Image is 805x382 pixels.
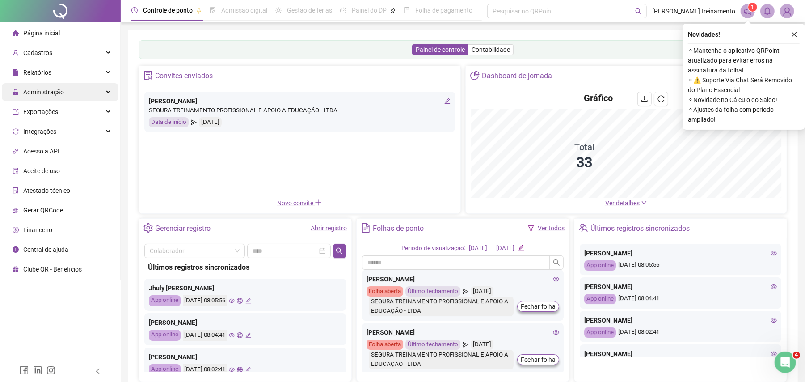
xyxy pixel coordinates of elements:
[361,223,371,233] span: file-text
[229,298,235,304] span: eye
[20,366,29,375] span: facebook
[143,223,153,233] span: setting
[641,95,648,102] span: download
[688,30,720,39] span: Novidades !
[143,71,153,80] span: solution
[751,4,754,10] span: 1
[471,286,493,297] div: [DATE]
[311,225,347,232] a: Abrir registro
[237,298,243,304] span: global
[780,4,794,18] img: 85833
[367,327,559,337] div: [PERSON_NAME]
[652,6,735,16] span: [PERSON_NAME] treinamento
[470,71,480,80] span: pie-chart
[791,31,797,38] span: close
[149,330,181,341] div: App online
[191,117,197,127] span: send
[23,226,52,233] span: Financeiro
[13,30,19,36] span: home
[23,69,51,76] span: Relatórios
[23,49,52,56] span: Cadastros
[444,98,451,104] span: edit
[369,297,514,316] div: SEGURA TREINAMENTO PROFISSIONAL E APOIO A EDUCAÇÃO - LTDA
[23,128,56,135] span: Integrações
[287,7,332,14] span: Gestão de férias
[95,368,101,374] span: left
[390,8,396,13] span: pushpin
[23,187,70,194] span: Atestado técnico
[521,355,556,365] span: Fechar folha
[149,352,341,362] div: [PERSON_NAME]
[229,332,235,338] span: eye
[793,352,800,359] span: 4
[635,8,642,15] span: search
[482,68,552,84] div: Dashboard de jornada
[13,89,19,95] span: lock
[13,227,19,233] span: dollar
[23,148,59,155] span: Acesso à API
[277,199,322,207] span: Novo convite
[23,246,68,253] span: Central de ajuda
[641,199,647,206] span: down
[771,351,777,357] span: eye
[367,286,403,297] div: Folha aberta
[744,7,752,15] span: notification
[404,7,410,13] span: book
[415,7,472,14] span: Folha de pagamento
[469,244,487,253] div: [DATE]
[196,8,202,13] span: pushpin
[605,199,647,207] a: Ver detalhes down
[771,317,777,323] span: eye
[367,340,403,350] div: Folha aberta
[771,284,777,290] span: eye
[584,294,616,304] div: App online
[405,340,460,350] div: Último fechamento
[553,276,559,282] span: eye
[183,295,227,306] div: [DATE] 08:05:56
[590,221,690,236] div: Últimos registros sincronizados
[584,282,777,292] div: [PERSON_NAME]
[221,7,267,14] span: Admissão digital
[183,330,227,341] div: [DATE] 08:04:41
[237,332,243,338] span: global
[584,294,777,304] div: [DATE] 08:04:41
[315,199,322,206] span: plus
[584,327,777,338] div: [DATE] 08:02:41
[491,244,493,253] div: -
[13,128,19,135] span: sync
[763,7,771,15] span: bell
[579,223,588,233] span: team
[245,367,251,373] span: edit
[471,340,493,350] div: [DATE]
[23,30,60,37] span: Página inicial
[23,89,64,96] span: Administração
[463,286,468,297] span: send
[775,352,796,373] iframe: Intercom live chat
[748,3,757,12] sup: 1
[131,7,138,13] span: clock-circle
[538,225,565,232] a: Ver todos
[23,167,60,174] span: Aceite de uso
[369,350,514,369] div: SEGURA TREINAMENTO PROFISSIONAL E APOIO A EDUCAÇÃO - LTDA
[584,315,777,325] div: [PERSON_NAME]
[13,148,19,154] span: api
[553,259,560,266] span: search
[528,225,534,231] span: filter
[336,247,343,255] span: search
[199,117,222,127] div: [DATE]
[13,207,19,213] span: qrcode
[584,260,616,271] div: App online
[367,274,559,284] div: [PERSON_NAME]
[688,95,800,105] span: ⚬ Novidade no Cálculo do Saldo!
[584,327,616,338] div: App online
[401,244,465,253] div: Período de visualização:
[210,7,216,13] span: file-done
[584,248,777,258] div: [PERSON_NAME]
[155,221,211,236] div: Gerenciar registro
[340,7,346,13] span: dashboard
[275,7,282,13] span: sun
[46,366,55,375] span: instagram
[463,340,468,350] span: send
[771,250,777,256] span: eye
[584,260,777,271] div: [DATE] 08:05:56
